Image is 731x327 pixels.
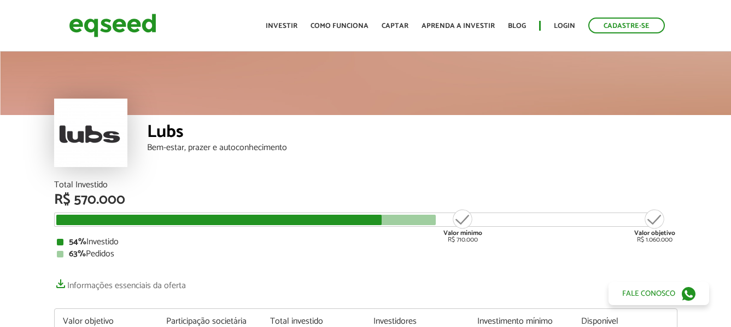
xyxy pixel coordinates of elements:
div: Disponível [581,317,669,326]
a: Cadastre-se [588,18,665,33]
a: Captar [382,22,408,30]
div: Valor objetivo [63,317,150,326]
a: Investir [266,22,297,30]
div: Total Investido [54,181,677,190]
div: Total investido [270,317,358,326]
a: Informações essenciais da oferta [54,275,186,290]
div: Investido [57,238,675,246]
strong: 54% [69,234,86,249]
strong: Valor objetivo [634,228,675,238]
strong: 63% [69,246,86,261]
a: Blog [508,22,526,30]
div: R$ 570.000 [54,193,677,207]
div: Investimento mínimo [477,317,565,326]
div: R$ 710.000 [442,208,483,243]
a: Login [554,22,575,30]
div: Investidores [373,317,461,326]
img: EqSeed [69,11,156,40]
div: Lubs [147,123,677,144]
div: Bem-estar, prazer e autoconhecimento [147,144,677,152]
a: Como funciona [311,22,369,30]
div: R$ 1.060.000 [634,208,675,243]
div: Participação societária [166,317,254,326]
a: Aprenda a investir [422,22,495,30]
a: Fale conosco [609,282,709,305]
strong: Valor mínimo [443,228,482,238]
div: Pedidos [57,250,675,259]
